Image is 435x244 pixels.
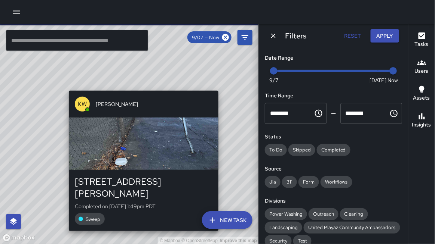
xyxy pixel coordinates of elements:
[341,29,365,43] button: Reset
[265,238,292,244] span: Security
[370,76,387,84] span: [DATE]
[408,81,435,107] button: Assets
[187,34,224,41] span: 9/07 — Now
[317,144,350,156] div: Completed
[321,176,352,188] div: Workflows
[317,147,350,153] span: Completed
[309,211,338,217] span: Outreach
[413,94,430,102] h6: Assets
[371,29,399,43] button: Apply
[265,197,402,205] h6: Divisions
[187,31,232,43] div: 9/07 — Now
[288,147,315,153] span: Skipped
[265,176,281,188] div: Jia
[298,179,319,185] span: Form
[415,67,429,75] h6: Users
[309,208,338,220] div: Outreach
[386,106,401,121] button: Choose time, selected time is 11:59 PM
[340,208,368,220] div: Cleaning
[265,54,402,62] h6: Date Range
[69,91,218,231] button: KW[PERSON_NAME][STREET_ADDRESS][PERSON_NAME]Completed on [DATE] 1:49pm PDTSweep
[408,107,435,134] button: Insights
[304,222,400,234] div: United Playaz Community Ambassadors
[75,203,212,210] p: Completed on [DATE] 1:49pm PDT
[265,92,402,100] h6: Time Range
[268,30,279,41] button: Dismiss
[265,211,307,217] span: Power Washing
[265,133,402,141] h6: Status
[238,30,252,45] button: Filters
[202,211,252,229] button: New Task
[415,40,429,49] h6: Tasks
[340,211,368,217] span: Cleaning
[265,222,302,234] div: Landscaping
[269,76,278,84] span: 9/7
[96,100,212,108] span: [PERSON_NAME]
[288,144,315,156] div: Skipped
[304,224,400,231] span: United Playaz Community Ambassadors
[285,30,306,42] h6: Filters
[282,179,297,185] span: 311
[388,76,398,84] span: Now
[298,176,319,188] div: Form
[408,27,435,54] button: Tasks
[293,238,312,244] span: Test
[321,179,352,185] span: Workflows
[265,224,302,231] span: Landscaping
[265,165,402,173] h6: Source
[265,144,287,156] div: To Do
[311,106,326,121] button: Choose time, selected time is 12:00 AM
[282,176,297,188] div: 311
[265,208,307,220] div: Power Washing
[412,121,431,129] h6: Insights
[408,54,435,81] button: Users
[265,179,281,185] span: Jia
[78,100,87,109] p: KW
[75,176,212,200] div: [STREET_ADDRESS][PERSON_NAME]
[81,216,105,222] span: Sweep
[265,147,287,153] span: To Do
